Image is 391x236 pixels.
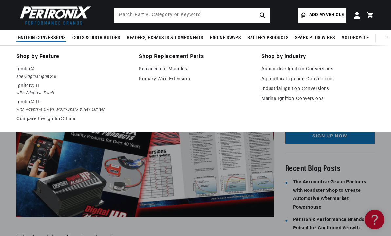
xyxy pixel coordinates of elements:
a: Replacement Modules [139,65,252,73]
p: Ignitor© II [16,82,130,90]
span: Ignition Conversions [16,35,66,42]
a: Agricultural Ignition Conversions [261,75,375,83]
a: Industrial Ignition Conversions [261,85,375,93]
span: Spark Plug Wires [295,35,335,42]
summary: Motorcycle [338,30,372,46]
h5: Recent Blog Posts [285,164,375,175]
button: Subscribe [285,129,375,144]
a: The Aeromotive Group Partners with Roadster Shop to Create Automotive Aftermarket Powerhouse [293,180,366,210]
span: Coils & Distributors [72,35,120,42]
span: Motorcycle [341,35,369,42]
a: Add my vehicle [298,8,346,23]
a: Shop by Industry [261,52,375,62]
summary: Spark Plug Wires [292,30,338,46]
span: Headers, Exhausts & Components [127,35,203,42]
img: Pertronix Ignition Catalog [16,70,274,217]
a: Primary Wire Extension [139,75,252,83]
summary: Battery Products [244,30,292,46]
summary: Ignition Conversions [16,30,69,46]
em: with Adaptive Dwell, Multi-Spark & Rev Limiter [16,106,130,113]
a: Ignitor© III with Adaptive Dwell, Multi-Spark & Rev Limiter [16,99,130,113]
input: Search Part #, Category or Keyword [114,8,270,23]
img: Pertronix [16,4,92,27]
a: Ignitor© II with Adaptive Dwell [16,82,130,97]
em: with Adaptive Dwell [16,90,130,97]
em: The Original Ignitor© [16,73,130,80]
span: Add my vehicle [309,12,344,18]
p: Ignitor© [16,65,130,73]
a: Shop by Feature [16,52,130,62]
a: Ignitor© The Original Ignitor© [16,65,130,80]
summary: Coils & Distributors [69,30,123,46]
span: Engine Swaps [210,35,241,42]
button: search button [255,8,270,23]
summary: Headers, Exhausts & Components [123,30,207,46]
summary: Engine Swaps [207,30,244,46]
a: Marine Ignition Conversions [261,95,375,103]
a: Compare the Ignitor© Line [16,115,130,123]
a: PerTronix Performance Brands Poised for Continued Growth [293,217,364,231]
p: Ignitor© III [16,99,130,106]
a: Shop Replacement Parts [139,52,252,62]
a: Automotive Ignition Conversions [261,65,375,73]
span: Battery Products [247,35,289,42]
